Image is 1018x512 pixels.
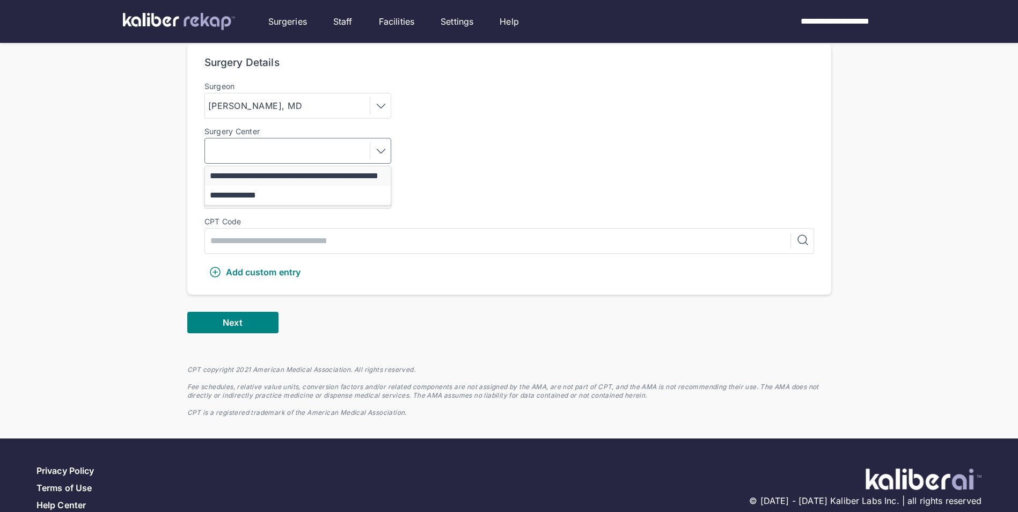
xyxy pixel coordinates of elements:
[749,494,982,507] span: © [DATE] - [DATE] Kaliber Labs Inc. | all rights reserved
[441,15,473,28] a: Settings
[866,469,982,490] img: ATj1MI71T5jDAAAAAElFTkSuQmCC
[36,500,86,510] a: Help Center
[204,56,280,69] div: Surgery Details
[208,99,306,112] div: [PERSON_NAME], MD
[204,217,814,226] div: CPT Code
[209,266,301,279] div: Add custom entry
[268,15,307,28] a: Surgeries
[204,82,391,91] label: Surgeon
[187,312,279,333] button: Next
[223,317,242,328] span: Next
[36,465,94,476] a: Privacy Policy
[36,482,92,493] a: Terms of Use
[204,127,391,136] label: Surgery Center
[500,15,519,28] a: Help
[333,15,353,28] a: Staff
[187,408,831,417] div: CPT is a registered trademark of the American Medical Association.
[187,365,831,374] div: CPT copyright 2021 American Medical Association. All rights reserved.
[379,15,415,28] a: Facilities
[123,13,235,30] img: kaliber labs logo
[187,383,831,400] div: Fee schedules, relative value units, conversion factors and/or related components are not assigne...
